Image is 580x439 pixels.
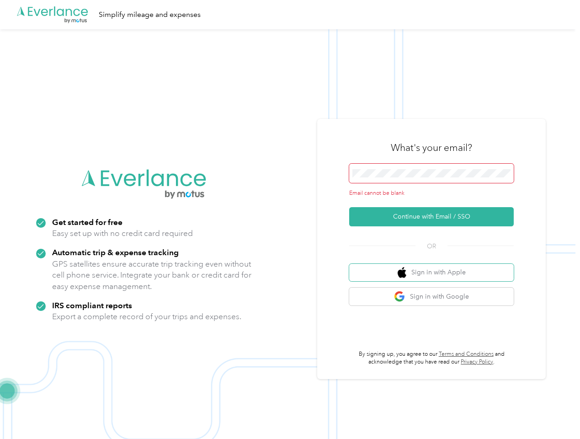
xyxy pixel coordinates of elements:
button: apple logoSign in with Apple [349,264,514,282]
strong: Get started for free [52,217,122,227]
h3: What's your email? [391,141,472,154]
img: google logo [394,291,405,302]
p: By signing up, you agree to our and acknowledge that you have read our . [349,350,514,366]
button: Continue with Email / SSO [349,207,514,226]
img: apple logo [398,267,407,278]
p: GPS satellites ensure accurate trip tracking even without cell phone service. Integrate your bank... [52,258,252,292]
a: Terms and Conditions [439,351,494,358]
p: Export a complete record of your trips and expenses. [52,311,241,322]
a: Privacy Policy [461,359,493,365]
p: Easy set up with no credit card required [52,228,193,239]
strong: IRS compliant reports [52,300,132,310]
strong: Automatic trip & expense tracking [52,247,179,257]
button: google logoSign in with Google [349,288,514,305]
div: Email cannot be blank [349,189,514,198]
span: OR [415,241,447,251]
div: Simplify mileage and expenses [99,9,201,21]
